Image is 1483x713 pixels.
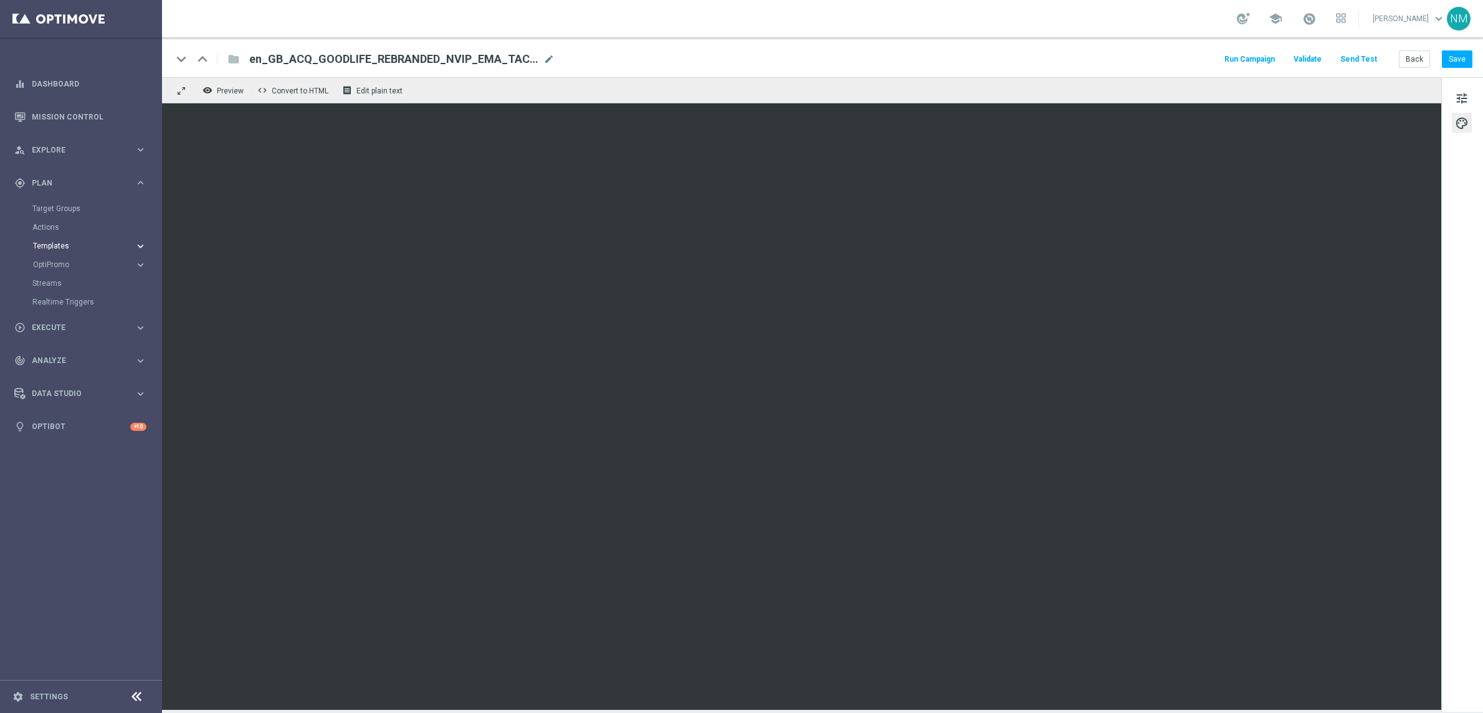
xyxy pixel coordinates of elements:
[14,323,147,333] button: play_circle_outline Execute keyboard_arrow_right
[135,259,146,271] i: keyboard_arrow_right
[14,145,147,155] button: person_search Explore keyboard_arrow_right
[257,85,267,95] span: code
[1455,115,1469,131] span: palette
[1452,113,1472,133] button: palette
[199,82,249,98] button: remove_red_eye Preview
[32,67,146,100] a: Dashboard
[356,87,403,95] span: Edit plain text
[32,146,135,154] span: Explore
[339,82,408,98] button: receipt Edit plain text
[1338,51,1379,68] button: Send Test
[14,356,147,366] button: track_changes Analyze keyboard_arrow_right
[14,112,147,122] button: Mission Control
[32,293,161,311] div: Realtime Triggers
[135,388,146,400] i: keyboard_arrow_right
[32,274,161,293] div: Streams
[12,691,24,702] i: settings
[32,100,146,133] a: Mission Control
[14,144,26,156] i: person_search
[217,87,244,95] span: Preview
[249,52,538,67] span: en_GB_ACQ_GOODLIFE_REBRANDED_NVIP_EMA_TAC_GM
[14,355,135,366] div: Analyze
[14,178,147,188] button: gps_fixed Plan keyboard_arrow_right
[14,421,26,432] i: lightbulb
[32,218,161,237] div: Actions
[30,693,68,701] a: Settings
[14,67,146,100] div: Dashboard
[33,242,122,250] span: Templates
[14,79,147,89] button: equalizer Dashboard
[1455,90,1469,106] span: tune
[1371,9,1447,28] a: [PERSON_NAME]keyboard_arrow_down
[33,242,135,250] div: Templates
[14,410,146,443] div: Optibot
[32,357,135,364] span: Analyze
[14,100,146,133] div: Mission Control
[130,423,146,431] div: +10
[14,177,26,189] i: gps_fixed
[32,297,130,307] a: Realtime Triggers
[1294,55,1322,64] span: Validate
[32,324,135,331] span: Execute
[135,355,146,367] i: keyboard_arrow_right
[32,390,135,397] span: Data Studio
[32,179,135,187] span: Plan
[33,261,135,268] div: OptiPromo
[14,322,135,333] div: Execute
[33,261,122,268] span: OptiPromo
[135,322,146,334] i: keyboard_arrow_right
[254,82,334,98] button: code Convert to HTML
[543,54,555,65] span: mode_edit
[203,85,212,95] i: remove_red_eye
[342,85,352,95] i: receipt
[1399,50,1430,68] button: Back
[135,177,146,189] i: keyboard_arrow_right
[32,241,147,251] button: Templates keyboard_arrow_right
[32,255,161,274] div: OptiPromo
[14,322,26,333] i: play_circle_outline
[32,204,130,214] a: Target Groups
[32,278,130,288] a: Streams
[1452,88,1472,108] button: tune
[14,355,26,366] i: track_changes
[14,389,147,399] button: Data Studio keyboard_arrow_right
[1223,51,1277,68] button: Run Campaign
[1269,12,1282,26] span: school
[14,422,147,432] button: lightbulb Optibot +10
[32,199,161,218] div: Target Groups
[135,240,146,252] i: keyboard_arrow_right
[135,144,146,156] i: keyboard_arrow_right
[32,260,147,270] button: OptiPromo keyboard_arrow_right
[1447,7,1471,31] div: NM
[32,237,161,255] div: Templates
[14,388,135,399] div: Data Studio
[32,222,130,232] a: Actions
[32,410,130,443] a: Optibot
[14,144,135,156] div: Explore
[14,177,135,189] div: Plan
[272,87,328,95] span: Convert to HTML
[1442,50,1472,68] button: Save
[1292,51,1323,68] button: Validate
[14,78,26,90] i: equalizer
[1432,12,1446,26] span: keyboard_arrow_down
